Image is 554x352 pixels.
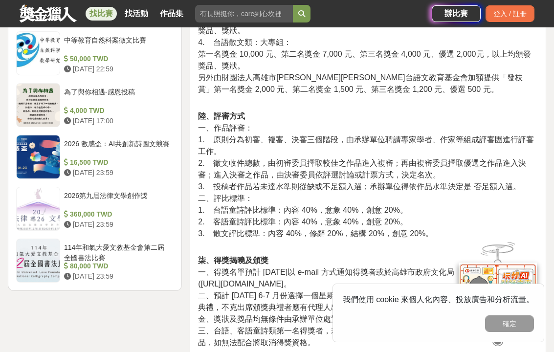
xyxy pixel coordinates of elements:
div: 為了與你相遇-感恩投稿 [64,87,170,106]
span: 1. 台語童詩評比標準：內容 40%，意象 40%，創意 20%。 [198,206,408,214]
div: [DATE] 23:59 [64,271,170,282]
a: 作品集 [156,7,187,21]
button: 確定 [485,315,534,332]
div: 50,000 TWD [64,54,170,64]
div: [DATE] 23:59 [64,220,170,230]
div: 16,500 TWD [64,157,170,168]
a: 114年和氣大愛文教基金會第二屆全國書法比賽 80,000 TWD [DATE] 23:59 [16,239,174,283]
span: 4. 台語散文類：大專組： [198,38,291,46]
div: 2026 數感盃：AI共創新詩圖文競賽 [64,139,170,157]
div: 登入 / 註冊 [486,5,534,22]
span: 二、評比標準： [198,194,253,202]
div: [DATE] 23:59 [64,168,170,178]
input: 有長照挺你，care到心坎裡！青春出手，拍出照顧 影音徵件活動 [195,5,293,22]
span: 一、得獎名單預計 [DATE]以 e-mail 方式通知得獎者或於高雄市政府文化局 [198,268,454,276]
a: 2026 數感盃：AI共創新詩圖文競賽 16,500 TWD [DATE] 23:59 [16,135,174,179]
span: 3. 投稿者作品若未達水準則從缺或不足額入選；承辦單位得依作品水準決定是 否足額入選。 [198,182,521,191]
span: 我們使用 cookie 來個人化內容、投放廣告和分析流量。 [343,295,534,304]
div: 360,000 TWD [64,209,170,220]
div: [DATE] 17:00 [64,116,170,126]
span: ([URL][DOMAIN_NAME]。 [198,280,291,288]
span: 三、台語、客語童詩類第一名得獎者，若有必要須配合承辦單位安排於頒獎典禮現場朗誦得獎作品，如無法配合將取消得獎資格。 [198,327,527,347]
div: 2026第九屆法律文學創作獎 [64,191,170,209]
strong: 陸、評審方式 [198,112,245,120]
span: 第一名獎金 10,000 元、第二名獎金 7,000 元、第三名獎金 4,000 元、優選2,000 元，以上均頒發獎品、獎狀。 [198,15,531,35]
a: 為了與你相遇-感恩投稿 4,000 TWD [DATE] 17:00 [16,83,174,127]
div: [DATE] 22:59 [64,64,170,74]
span: 3. 散文評比標準：內容 40%，修辭 20%，結構 20%，創意 20%。 [198,229,433,238]
div: 114年和氣大愛文教基金會第二屆全國書法比賽 [64,242,170,261]
div: 中等教育自然科案徵文比賽 [64,35,170,54]
a: 中等教育自然科案徵文比賽 50,000 TWD [DATE] 22:59 [16,31,174,75]
span: 2. 徵文收件總數，由初審委員擇取較佳之作品進入複審；再由複審委員擇取優選之作品進入決審；進入決審之作品，由決審委員依評選討論或計票方式，決定名次。 [198,159,526,179]
a: 辦比賽 [432,5,481,22]
span: 二、預計 [DATE] 6-7 月份選擇一個星期日舉行頒獎典禮，日期另行通知。得獎者應親自出席頒獎典禮，不克出席頒獎典禮者應有代理人出席，若無人出席頒獎典禮領獎，於頒獎典禮過後，所有獎金、獎狀及... [198,291,534,323]
span: 2. 客語童詩評比標準：內容 40%，意象 40%，創意 20%。 [198,218,408,226]
a: 找活動 [121,7,152,21]
span: 第一名獎金 10,000 元、第二名獎金 7,000 元、第三名獎金 4,000 元、優選 2,000元，以上均頒發獎品、獎狀。 [198,50,531,70]
div: 80,000 TWD [64,261,170,271]
span: 另外由財團法人高雄市[PERSON_NAME][PERSON_NAME]台語文教育基金會加額提供「發枝賞」第一名獎金 2,000 元、第二名獎金 1,500 元、第三名獎金 1,200 元、優選... [198,73,522,93]
span: 一、作品評審： [198,124,253,132]
a: 2026第九屆法律文學創作獎 360,000 TWD [DATE] 23:59 [16,187,174,231]
span: 1. 原則分為初審、複審、決審三個階段，由承辦單位聘請專家學者、作家等組成評審團進行評審工作。 [198,135,534,155]
strong: 柒、得獎揭曉及頒獎 [198,256,268,264]
div: 4,000 TWD [64,106,170,116]
a: 找比賽 [86,7,117,21]
img: d2146d9a-e6f6-4337-9592-8cefde37ba6b.png [459,257,537,322]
